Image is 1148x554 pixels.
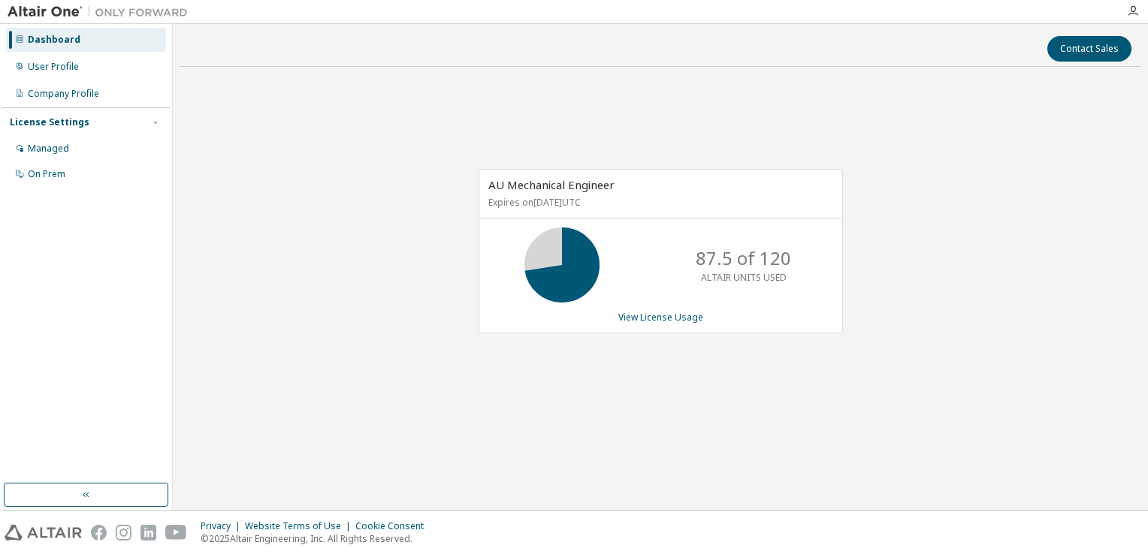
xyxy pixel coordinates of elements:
[488,196,829,209] p: Expires on [DATE] UTC
[28,61,79,73] div: User Profile
[8,5,195,20] img: Altair One
[5,525,82,540] img: altair_logo.svg
[618,311,703,324] a: View License Usage
[245,520,355,532] div: Website Terms of Use
[696,245,791,271] p: 87.5 of 120
[91,525,107,540] img: facebook.svg
[140,525,156,540] img: linkedin.svg
[28,34,80,46] div: Dashboard
[355,520,433,532] div: Cookie Consent
[201,532,433,545] p: © 2025 Altair Engineering, Inc. All Rights Reserved.
[10,116,89,128] div: License Settings
[165,525,187,540] img: youtube.svg
[1047,36,1131,62] button: Contact Sales
[28,88,99,100] div: Company Profile
[201,520,245,532] div: Privacy
[28,168,65,180] div: On Prem
[116,525,131,540] img: instagram.svg
[28,143,69,155] div: Managed
[701,271,787,284] p: ALTAIR UNITS USED
[488,177,615,192] span: AU Mechanical Engineer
